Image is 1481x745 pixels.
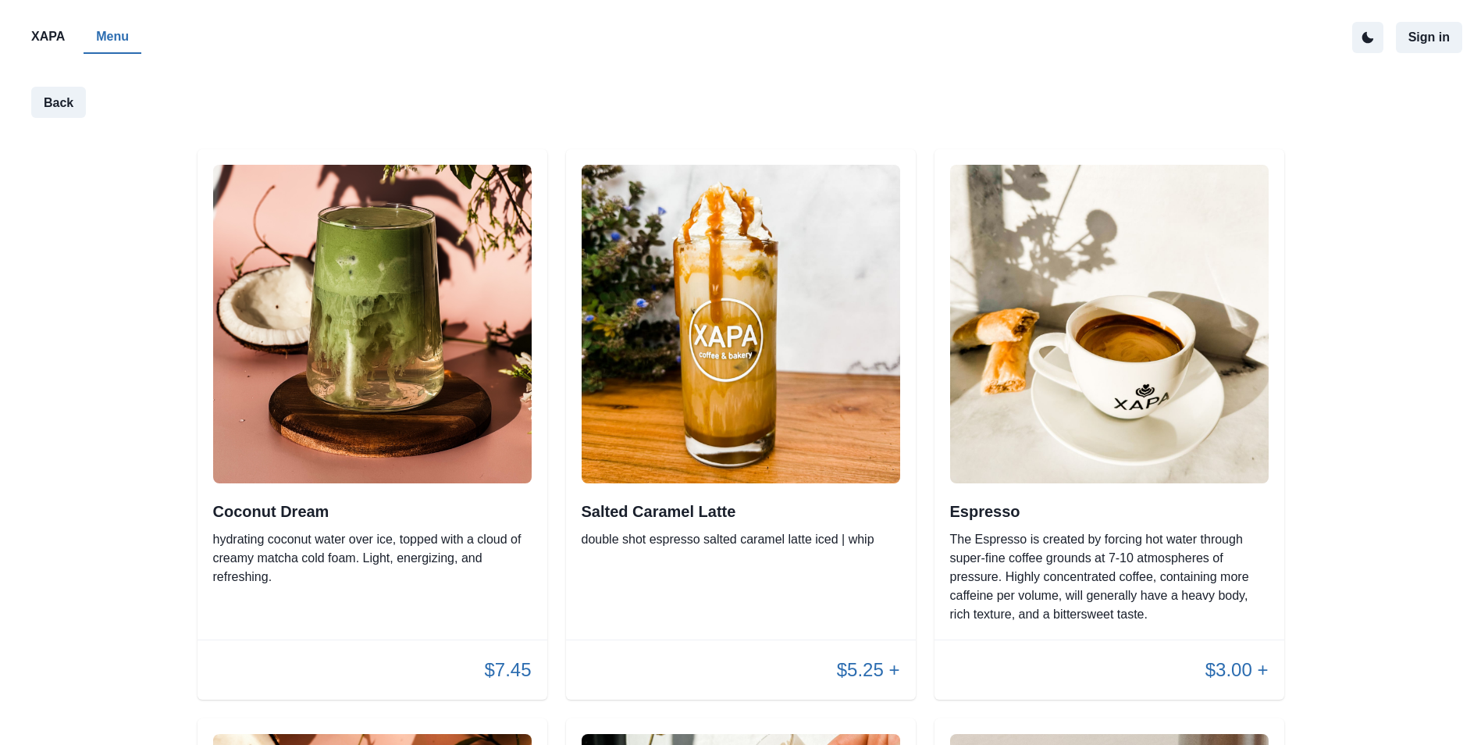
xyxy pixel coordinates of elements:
h2: Espresso [950,502,1269,521]
div: Coconut Dreamhydrating coconut water over ice, topped with a cloud of creamy matcha cold foam. Li... [198,149,547,700]
p: hydrating coconut water over ice, topped with a cloud of creamy matcha cold foam. Light, energizi... [213,530,532,586]
p: Menu [96,27,129,46]
p: $3.00 + [1205,656,1269,684]
button: active dark theme mode [1352,22,1383,53]
div: EspressoThe Espresso is created by forcing hot water through super-fine coffee grounds at 7-10 at... [935,149,1284,700]
p: double shot espresso salted caramel latte iced | whip [582,530,900,549]
img: original.jpeg [213,165,532,483]
p: The Espresso is created by forcing hot water through super-fine coffee grounds at 7-10 atmosphere... [950,530,1269,624]
h2: Salted Caramel Latte [582,502,900,521]
p: $5.25 + [837,656,900,684]
div: Salted Caramel Lattedouble shot espresso salted caramel latte iced | whip$5.25 + [566,149,916,700]
p: XAPA [31,27,65,46]
img: original.jpeg [582,165,900,483]
img: original.jpeg [950,165,1269,483]
button: Sign in [1396,22,1462,53]
p: $7.45 [484,656,531,684]
button: Back [31,87,86,118]
h2: Coconut Dream [213,502,532,521]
